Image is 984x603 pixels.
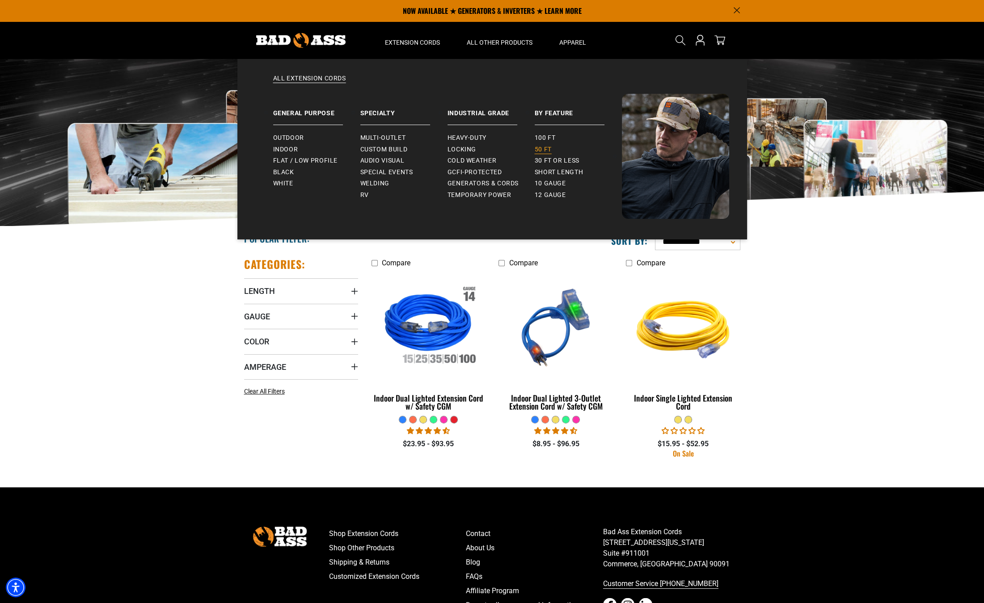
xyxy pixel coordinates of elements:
[466,527,603,541] a: Contact
[626,272,740,415] a: Yellow Indoor Single Lighted Extension Cord
[372,276,485,379] img: Indoor Dual Lighted Extension Cord w/ Safety CGM
[535,167,622,178] a: Short Length
[535,189,622,201] a: 12 gauge
[244,257,306,271] h2: Categories:
[603,527,740,569] p: Bad Ass Extension Cords [STREET_ADDRESS][US_STATE] Suite #911001 Commerce, [GEOGRAPHIC_DATA] 90091
[255,74,729,94] a: All Extension Cords
[244,354,358,379] summary: Amperage
[244,329,358,354] summary: Color
[372,439,486,449] div: $23.95 - $93.95
[244,233,310,244] h2: Popular Filter:
[535,191,566,199] span: 12 gauge
[360,189,448,201] a: RV
[244,362,286,372] span: Amperage
[535,180,566,188] span: 10 gauge
[360,168,413,176] span: Special Events
[535,134,556,142] span: 100 ft
[626,450,740,457] div: On Sale
[273,94,360,125] a: General Purpose
[636,259,665,267] span: Compare
[273,180,293,188] span: White
[713,35,727,46] a: cart
[611,235,648,247] label: Sort by:
[448,132,535,144] a: Heavy-Duty
[360,146,408,154] span: Custom Build
[535,146,552,154] span: 50 ft
[360,155,448,167] a: Audio Visual
[448,180,519,188] span: Generators & Cords
[273,144,360,155] a: Indoor
[244,304,358,329] summary: Gauge
[559,38,586,46] span: Apparel
[329,527,466,541] a: Shop Extension Cords
[603,577,740,591] a: call 833-674-1699
[448,134,486,142] span: Heavy-Duty
[244,286,275,296] span: Length
[329,569,466,584] a: Customized Extension Cords
[448,94,535,125] a: Industrial Grade
[448,167,535,178] a: GCFI-Protected
[535,132,622,144] a: 100 ft
[448,144,535,155] a: Locking
[360,94,448,125] a: Specialty
[244,336,269,347] span: Color
[448,146,476,154] span: Locking
[360,132,448,144] a: Multi-Outlet
[535,94,622,125] a: By Feature
[509,259,537,267] span: Compare
[448,157,497,165] span: Cold Weather
[466,541,603,555] a: About Us
[273,178,360,189] a: White
[360,178,448,189] a: Welding
[626,394,740,410] div: Indoor Single Lighted Extension Cord
[498,394,612,410] div: Indoor Dual Lighted 3-Outlet Extension Cord w/ Safety CGM
[360,191,369,199] span: RV
[244,388,285,395] span: Clear All Filters
[466,584,603,598] a: Affiliate Program
[466,569,603,584] a: FAQs
[498,272,612,415] a: blue Indoor Dual Lighted 3-Outlet Extension Cord w/ Safety CGM
[382,259,410,267] span: Compare
[329,541,466,555] a: Shop Other Products
[244,278,358,303] summary: Length
[448,178,535,189] a: Generators & Cords
[498,439,612,449] div: $8.95 - $96.95
[253,527,307,547] img: Bad Ass Extension Cords
[244,387,288,396] a: Clear All Filters
[6,578,25,597] div: Accessibility Menu
[622,94,729,219] img: Bad Ass Extension Cords
[626,439,740,449] div: $15.95 - $52.95
[273,167,360,178] a: Black
[662,427,705,435] span: 0.00 stars
[627,276,739,379] img: Yellow
[534,427,577,435] span: 4.33 stars
[256,33,346,48] img: Bad Ass Extension Cords
[673,33,688,47] summary: Search
[244,311,270,322] span: Gauge
[448,189,535,201] a: Temporary Power
[448,191,511,199] span: Temporary Power
[499,276,612,379] img: blue
[329,555,466,569] a: Shipping & Returns
[372,394,486,410] div: Indoor Dual Lighted Extension Cord w/ Safety CGM
[273,134,304,142] span: Outdoor
[535,144,622,155] a: 50 ft
[448,168,502,176] span: GCFI-Protected
[360,180,389,188] span: Welding
[372,272,486,415] a: Indoor Dual Lighted Extension Cord w/ Safety CGM Indoor Dual Lighted Extension Cord w/ Safety CGM
[535,157,579,165] span: 30 ft or less
[273,146,298,154] span: Indoor
[360,134,406,142] span: Multi-Outlet
[693,21,707,59] a: Open this option
[273,132,360,144] a: Outdoor
[466,555,603,569] a: Blog
[448,155,535,167] a: Cold Weather
[360,144,448,155] a: Custom Build
[535,155,622,167] a: 30 ft or less
[273,155,360,167] a: Flat / Low Profile
[360,157,405,165] span: Audio Visual
[535,168,583,176] span: Short Length
[360,167,448,178] a: Special Events
[467,38,532,46] span: All Other Products
[546,21,600,59] summary: Apparel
